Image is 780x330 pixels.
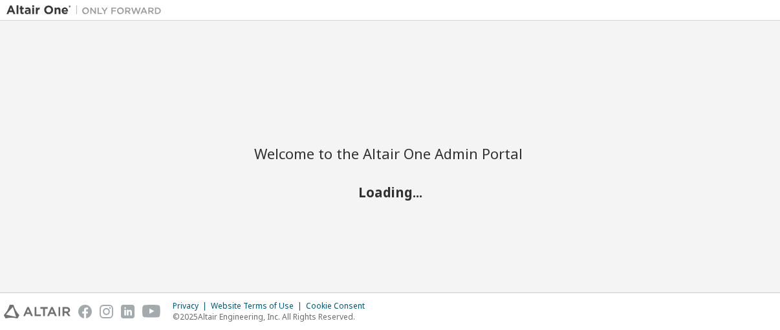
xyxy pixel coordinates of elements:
[142,305,161,318] img: youtube.svg
[306,301,373,311] div: Cookie Consent
[78,305,92,318] img: facebook.svg
[4,305,70,318] img: altair_logo.svg
[100,305,113,318] img: instagram.svg
[121,305,135,318] img: linkedin.svg
[173,301,211,311] div: Privacy
[211,301,306,311] div: Website Terms of Use
[173,311,373,322] p: © 2025 Altair Engineering, Inc. All Rights Reserved.
[254,184,526,201] h2: Loading...
[254,144,526,162] h2: Welcome to the Altair One Admin Portal
[6,4,168,17] img: Altair One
